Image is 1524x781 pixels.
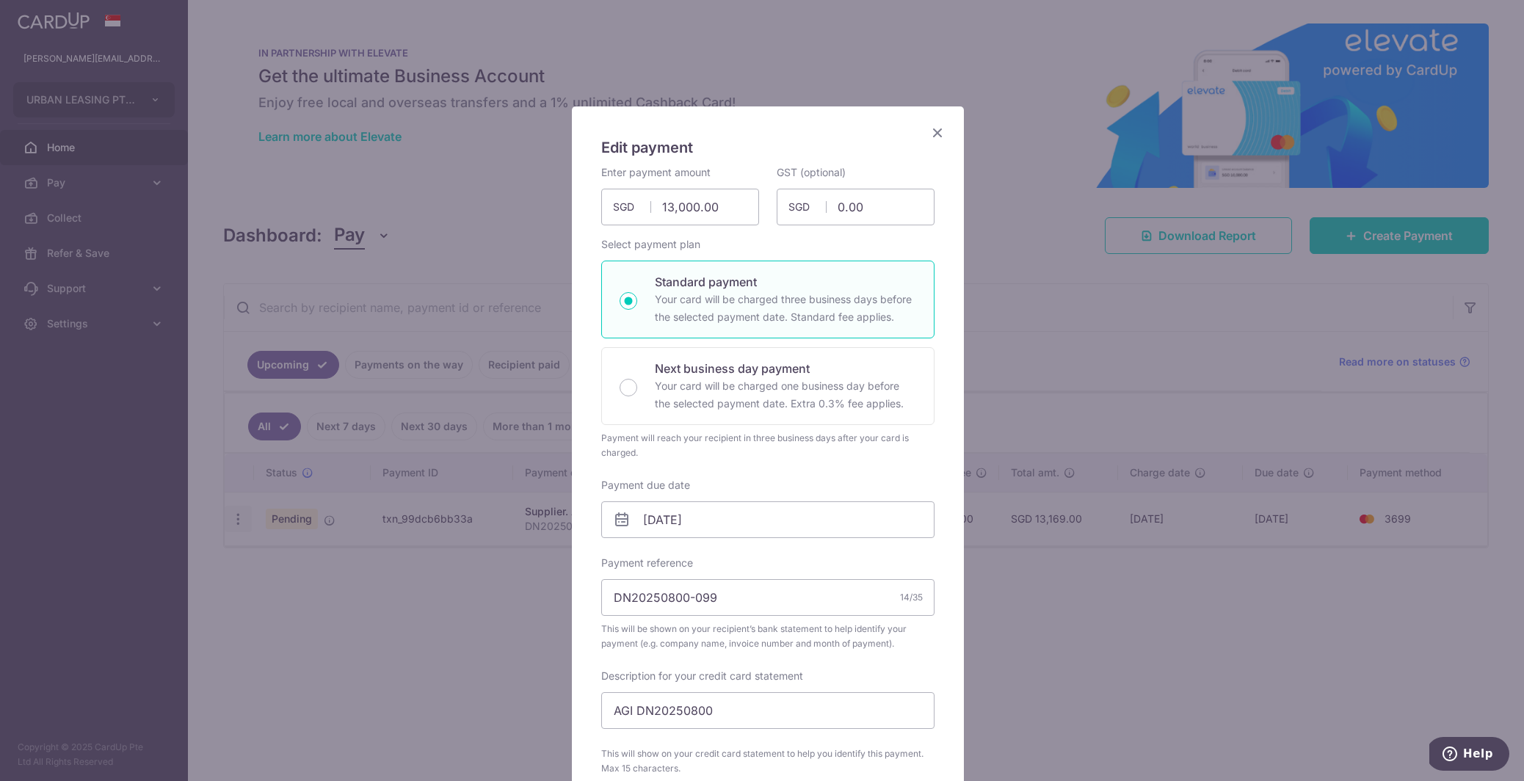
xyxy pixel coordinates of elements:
[929,124,946,142] button: Close
[777,165,846,180] label: GST (optional)
[655,273,916,291] p: Standard payment
[655,291,916,326] p: Your card will be charged three business days before the selected payment date. Standard fee appl...
[1429,737,1509,774] iframe: Opens a widget where you can find more information
[777,189,935,225] input: 0.00
[601,556,693,570] label: Payment reference
[601,747,935,776] span: This will show on your credit card statement to help you identify this payment. Max 15 characters.
[655,377,916,413] p: Your card will be charged one business day before the selected payment date. Extra 0.3% fee applies.
[601,478,690,493] label: Payment due date
[900,590,923,605] div: 14/35
[613,200,651,214] span: SGD
[601,622,935,651] span: This will be shown on your recipient’s bank statement to help identify your payment (e.g. company...
[788,200,827,214] span: SGD
[655,360,916,377] p: Next business day payment
[601,431,935,460] div: Payment will reach your recipient in three business days after your card is charged.
[601,136,935,159] h5: Edit payment
[601,189,759,225] input: 0.00
[601,501,935,538] input: DD / MM / YYYY
[601,669,803,683] label: Description for your credit card statement
[601,165,711,180] label: Enter payment amount
[601,237,700,252] label: Select payment plan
